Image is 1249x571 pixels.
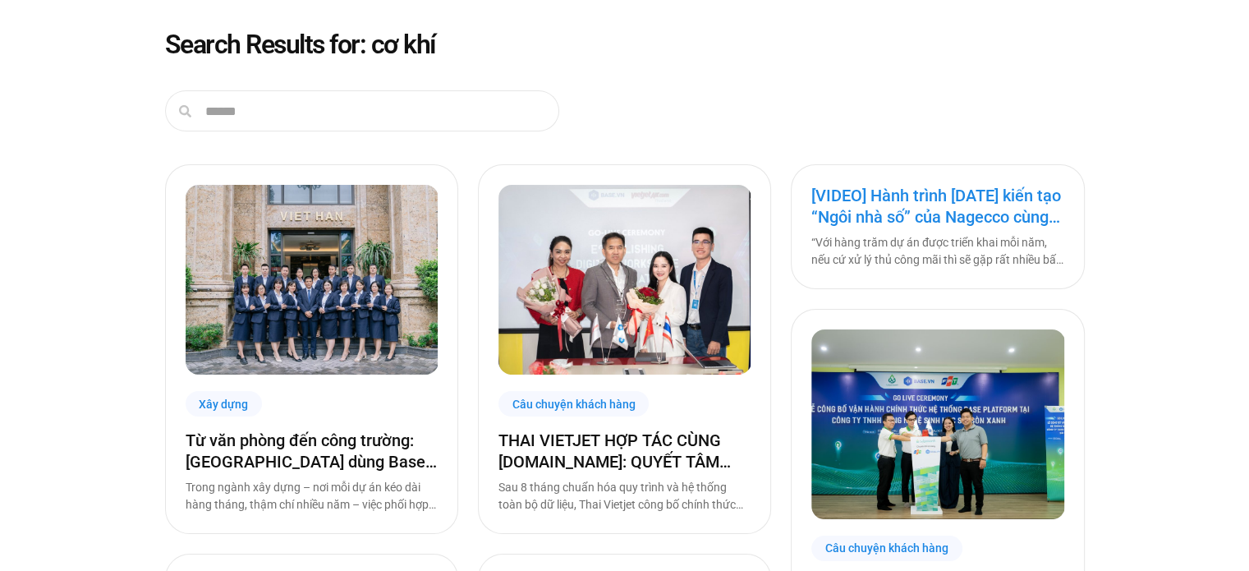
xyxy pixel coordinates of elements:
[165,31,1085,58] h1: Search Results for: cơ khí
[186,430,438,472] a: Từ văn phòng đến công trường: [GEOGRAPHIC_DATA] dùng Base số hóa hệ thống quản trị
[811,234,1063,269] p: “Với hàng trăm dự án được triển khai mỗi năm, nếu cứ xử lý thủ công mãi thì sẽ gặp rất nhiều bất ...
[811,536,962,561] div: Câu chuyện khách hàng
[811,185,1063,228] a: [VIDEO] Hành trình [DATE] kiến tạo “Ngôi nhà số” của Nagecco cùng [DOMAIN_NAME]
[498,391,650,417] div: Câu chuyện khách hàng
[498,479,751,513] p: Sau 8 tháng chuẩn hóa quy trình và hệ thống toàn bộ dữ liệu, Thai Vietjet công bố chính thức vận ...
[186,479,438,513] p: Trong ngành xây dựng – nơi mỗi dự án kéo dài hàng tháng, thậm chí nhiều năm – việc phối hợp giữa ...
[498,430,751,472] a: THAI VIETJET HỢP TÁC CÙNG [DOMAIN_NAME]: QUYẾT TÂM “CẤT CÁNH” CHUYỂN ĐỔI SỐ
[186,391,263,417] div: Xây dựng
